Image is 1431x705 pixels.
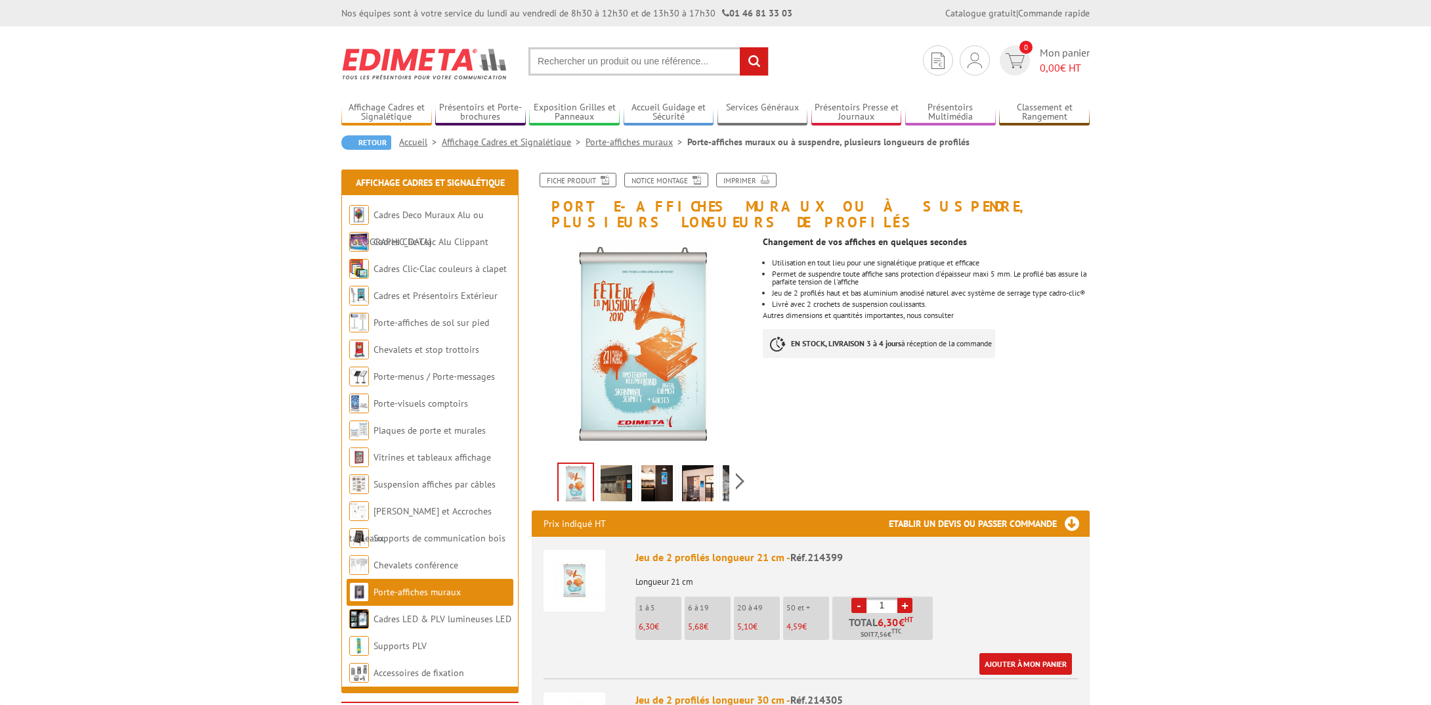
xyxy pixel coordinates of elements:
span: 5,68 [688,621,704,632]
img: Porte-affiches muraux [349,582,369,602]
p: 1 à 5 [639,603,681,612]
span: 4,59 [786,621,802,632]
span: 5,10 [737,621,753,632]
img: porte_affiches_muraux_suspendre_214399_2.jpg [682,465,714,506]
span: Next [734,470,746,492]
h1: Porte-affiches muraux ou à suspendre, plusieurs longueurs de profilés [522,173,1100,230]
p: Longueur 21 cm [635,568,1078,587]
span: Mon panier [1040,45,1090,76]
img: porte_affiches_214399.jpg [532,237,753,458]
img: Cadres LED & PLV lumineuses LED [349,609,369,629]
div: Autres dimensions et quantités importantes, nous consulter [763,230,1100,371]
img: Chevalets conférence [349,555,369,575]
span: 7,56 [874,629,887,640]
span: 6,30 [639,621,654,632]
a: Plaques de porte et murales [374,424,486,436]
strong: Changement de vos affiches en quelques secondes [763,236,967,248]
img: porte_affiches_214399.jpg [559,464,593,505]
a: Exposition Grilles et Panneaux [529,102,620,124]
a: Commande rapide [1018,7,1090,19]
a: [PERSON_NAME] et Accroches tableaux [349,505,492,544]
a: Porte-affiches muraux [586,136,687,148]
input: rechercher [740,47,768,76]
img: Porte-menus / Porte-messages [349,367,369,386]
span: 0 [1019,41,1033,54]
span: Réf.214399 [790,551,843,564]
div: Nos équipes sont à votre service du lundi au vendredi de 8h30 à 12h30 et de 13h30 à 17h30 [341,7,792,20]
a: Chevalets conférence [374,559,458,571]
a: Présentoirs Multimédia [905,102,996,124]
p: € [688,622,731,631]
a: Affichage Cadres et Signalétique [442,136,586,148]
img: porte_affiches_muraux_suspendre_214399_3.jpg [723,465,754,506]
img: devis rapide [968,53,982,68]
p: Prix indiqué HT [544,511,606,537]
a: Suspension affiches par câbles [374,478,496,490]
p: € [786,622,829,631]
a: Présentoirs et Porte-brochures [435,102,526,124]
span: 6,30 [878,617,899,627]
a: Accueil [399,136,442,148]
a: Présentoirs Presse et Journaux [811,102,902,124]
img: Cimaises et Accroches tableaux [349,501,369,521]
a: Porte-affiches de sol sur pied [374,317,489,329]
a: Cadres Clic-Clac Alu Clippant [374,236,488,248]
a: Retour [341,135,391,150]
span: Soit € [861,629,901,640]
div: | [945,7,1090,20]
input: Rechercher un produit ou une référence... [528,47,769,76]
a: Vitrines et tableaux affichage [374,451,491,463]
img: porte_affiches_muraux_suspendre_214399_1.jpg [641,465,673,506]
li: Utilisation en tout lieu pour une signalétique pratique et efficace [772,259,1090,267]
a: Chevalets et stop trottoirs [374,344,479,355]
a: Services Généraux [717,102,808,124]
a: Porte-menus / Porte-messages [374,371,495,382]
span: € HT [1040,60,1090,76]
strong: EN STOCK, LIVRAISON 3 à 4 jours [791,338,901,348]
span: € [899,617,905,627]
a: Ajouter à mon panier [979,653,1072,675]
img: Porte-visuels comptoirs [349,394,369,413]
a: Cadres et Présentoirs Extérieur [374,290,498,302]
img: Vitrines et tableaux affichage [349,447,369,467]
a: Porte-affiches muraux [374,586,461,598]
img: Edimeta [341,39,509,88]
a: Affichage Cadres et Signalétique [356,177,505,189]
div: Jeu de 2 profilés longueur 21 cm - [635,550,1078,565]
p: à réception de la commande [763,329,995,358]
sup: TTC [891,627,901,635]
a: Fiche produit [540,173,616,187]
img: porte_affiches_muraux_suspendre_214399.jpg [601,465,632,506]
a: Cadres Clic-Clac couleurs à clapet [374,263,507,275]
a: Cadres Deco Muraux Alu ou [GEOGRAPHIC_DATA] [349,209,484,248]
a: Accessoires de fixation [374,667,464,679]
p: 6 à 19 [688,603,731,612]
p: Total [836,617,933,640]
sup: HT [905,615,913,624]
a: + [897,598,912,613]
li: Porte-affiches muraux ou à suspendre, plusieurs longueurs de profilés [687,135,970,148]
li: Jeu de 2 profilés haut et bas aluminium anodisé naturel avec système de serrage type cadro-clic® [772,289,1090,297]
a: Supports PLV [374,640,427,652]
a: devis rapide 0 Mon panier 0,00€ HT [996,45,1090,76]
a: Classement et Rangement [999,102,1090,124]
a: Accueil Guidage et Sécurité [624,102,714,124]
p: € [639,622,681,631]
img: Jeu de 2 profilés longueur 21 cm [544,550,605,612]
img: Cadres et Présentoirs Extérieur [349,286,369,306]
li: Permet de suspendre toute affiche sans protection d'épaisseur maxi 5 mm. Le profilé bas assure la... [772,270,1090,286]
img: Accessoires de fixation [349,663,369,683]
strong: 01 46 81 33 03 [722,7,792,19]
a: - [851,598,866,613]
a: Notice Montage [624,173,708,187]
a: Porte-visuels comptoirs [374,398,468,409]
a: Catalogue gratuit [945,7,1016,19]
img: Plaques de porte et murales [349,421,369,440]
img: Cadres Clic-Clac couleurs à clapet [349,259,369,279]
img: Suspension affiches par câbles [349,474,369,494]
a: Affichage Cadres et Signalétique [341,102,432,124]
img: Porte-affiches de sol sur pied [349,313,369,332]
p: 20 à 49 [737,603,780,612]
img: Cadres Deco Muraux Alu ou Bois [349,205,369,225]
h3: Etablir un devis ou passer commande [889,511,1090,537]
